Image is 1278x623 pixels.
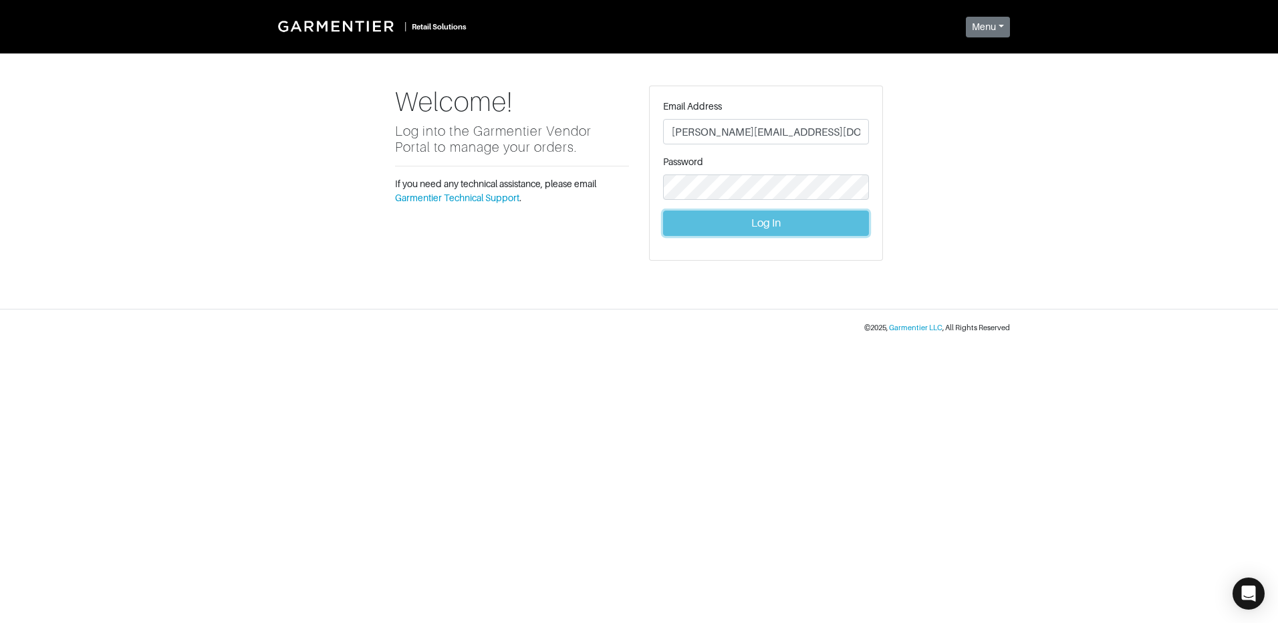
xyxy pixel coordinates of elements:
a: Garmentier LLC [889,324,942,332]
button: Menu [966,17,1010,37]
div: Open Intercom Messenger [1233,578,1265,610]
img: Garmentier [271,13,404,39]
small: © 2025 , , All Rights Reserved [864,324,1010,332]
button: Log In [663,211,869,236]
a: |Retail Solutions [268,11,472,41]
a: Garmentier Technical Support [395,193,519,203]
div: | [404,19,406,33]
small: Retail Solutions [412,23,467,31]
label: Email Address [663,100,722,114]
label: Password [663,155,703,169]
p: If you need any technical assistance, please email . [395,177,629,205]
h1: Welcome! [395,86,629,118]
h5: Log into the Garmentier Vendor Portal to manage your orders. [395,123,629,155]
